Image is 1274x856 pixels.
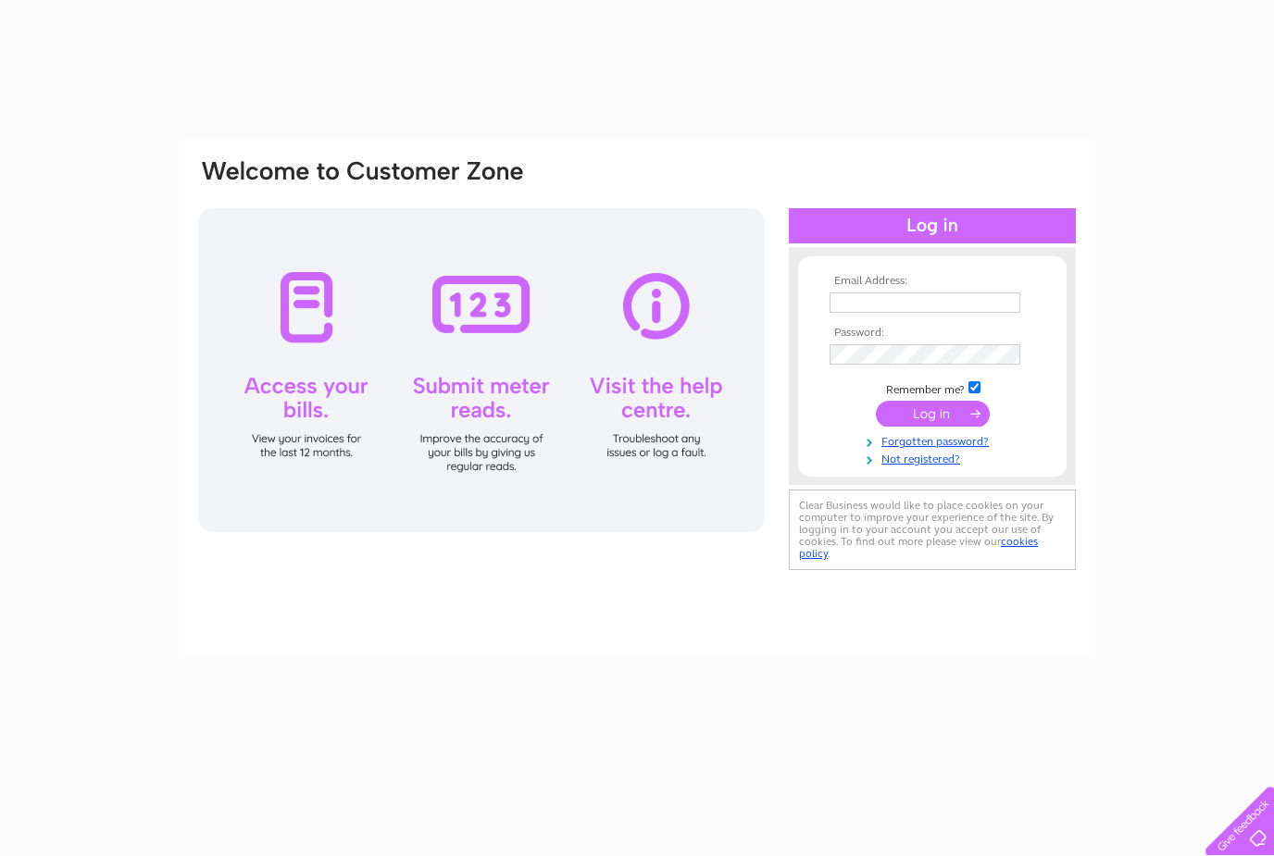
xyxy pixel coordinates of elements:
[789,490,1076,570] div: Clear Business would like to place cookies on your computer to improve your experience of the sit...
[830,449,1040,466] a: Not registered?
[876,401,990,427] input: Submit
[825,378,1040,397] td: Remember me?
[825,275,1040,288] th: Email Address:
[830,431,1040,449] a: Forgotten password?
[799,535,1038,560] a: cookies policy
[825,327,1040,340] th: Password:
